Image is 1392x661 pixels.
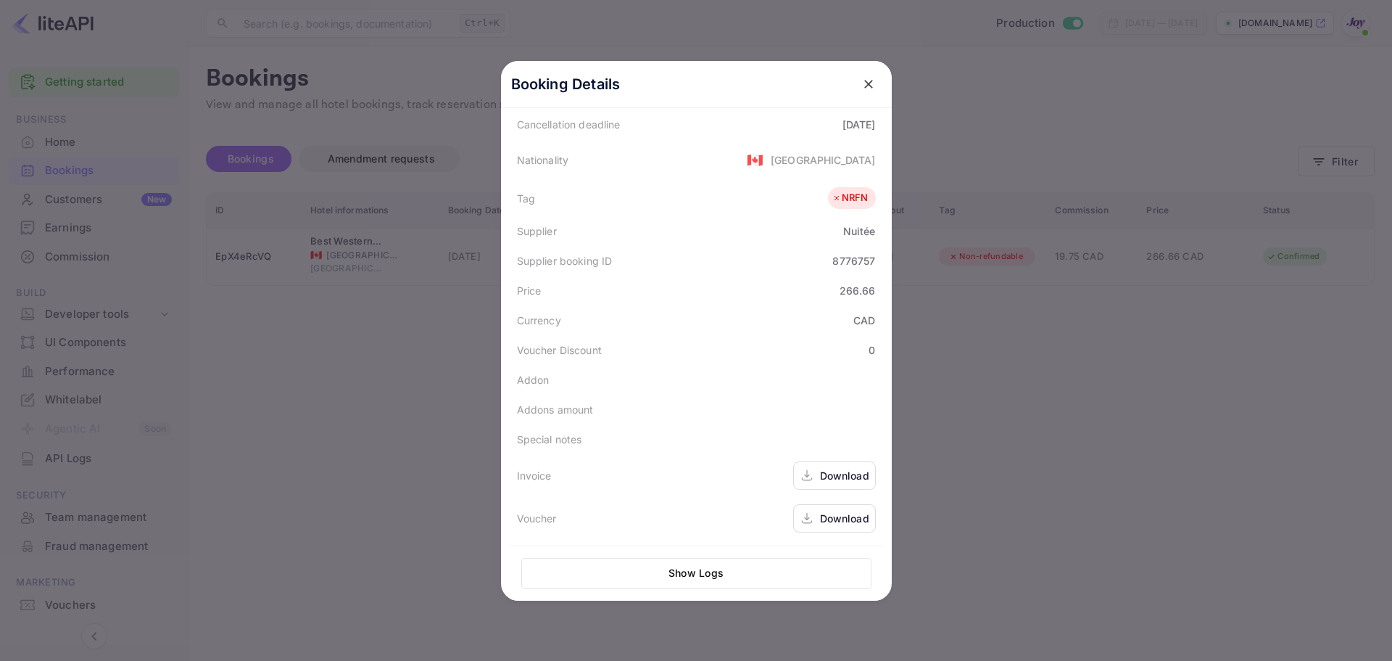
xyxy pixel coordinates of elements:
[517,511,557,526] div: Voucher
[869,342,875,358] div: 0
[747,147,763,173] span: United States
[517,402,594,417] div: Addons amount
[771,152,876,168] div: [GEOGRAPHIC_DATA]
[843,223,876,239] div: Nuitée
[517,372,550,387] div: Addon
[820,511,869,526] div: Download
[517,313,561,328] div: Currency
[517,191,535,206] div: Tag
[517,223,557,239] div: Supplier
[517,468,552,483] div: Invoice
[517,152,569,168] div: Nationality
[842,117,876,132] div: [DATE]
[832,253,875,268] div: 8776757
[517,253,613,268] div: Supplier booking ID
[517,117,621,132] div: Cancellation deadline
[855,71,882,97] button: close
[853,313,875,328] div: CAD
[832,191,869,205] div: NRFN
[820,468,869,483] div: Download
[840,283,876,298] div: 266.66
[521,558,871,589] button: Show Logs
[511,73,621,95] p: Booking Details
[517,283,542,298] div: Price
[517,342,602,358] div: Voucher Discount
[517,432,582,447] div: Special notes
